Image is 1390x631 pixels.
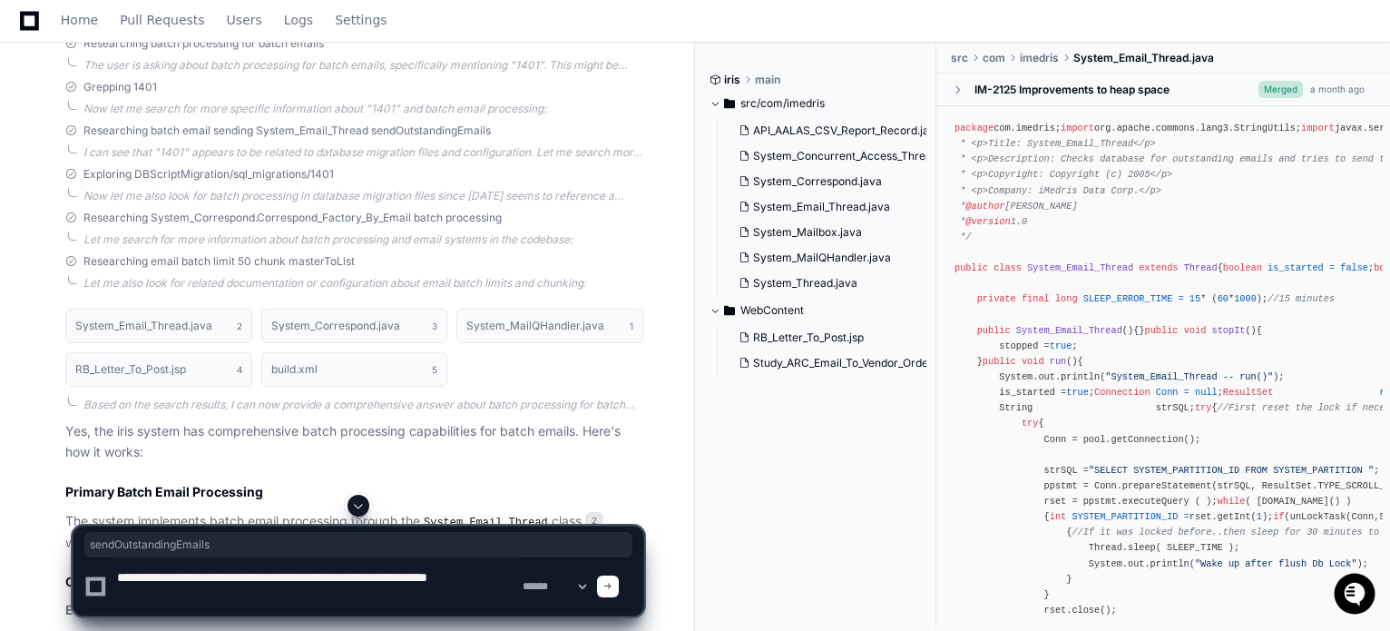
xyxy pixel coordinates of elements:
[965,216,1010,227] span: @version
[965,201,1004,212] span: @author
[724,300,735,321] svg: Directory
[951,51,968,65] span: src
[1083,293,1173,304] span: SLEEP_ERROR_TIME
[740,303,804,318] span: WebContent
[1195,402,1211,413] span: try
[120,15,204,25] span: Pull Requests
[731,118,926,143] button: API_AALAS_CSV_Report_Record.java
[1301,123,1335,133] span: import
[1089,465,1374,476] span: "SELECT SYSTEM_PARTITION_ID FROM SYSTEM_PARTITION "
[83,123,491,138] span: Researching batch email sending System_Email_Thread sendOutstandingEmails
[1016,325,1122,336] span: System_Email_Thread
[83,254,355,269] span: Researching email batch limit 50 chunk masterToList
[753,276,857,291] span: System_Thread.java
[731,169,926,194] button: System_Correspond.java
[1223,262,1262,273] span: boolean
[753,225,862,240] span: System_Mailbox.java
[1022,293,1050,304] span: final
[1245,325,1256,336] span: ()
[83,189,643,203] div: Now let me also look for batch processing in database migration files since [DATE] seems to refer...
[65,421,643,463] p: Yes, the iris system has comprehensive batch processing capabilities for batch emails. Here's how...
[755,73,780,87] span: main
[237,362,242,377] span: 4
[753,251,891,265] span: System_MailQHandler.java
[753,149,963,163] span: System_Concurrent_Access_Thread.java
[83,58,643,73] div: The user is asking about batch processing for batch emails, specifically mentioning "1401". This ...
[335,15,387,25] span: Settings
[1218,293,1228,304] span: 60
[983,356,1016,367] span: public
[18,135,51,168] img: 1736555170064-99ba0984-63c1-480f-8ee9-699278ef63ed
[753,174,882,189] span: System_Correspond.java
[83,167,334,182] span: Exploring DBScriptMigration/sql_migrations/1401
[18,73,330,102] div: Welcome
[1022,356,1044,367] span: void
[284,15,313,25] span: Logs
[983,51,1005,65] span: com
[977,325,1011,336] span: public
[1268,293,1335,304] span: //15 minutes
[65,309,252,343] button: System_Email_Thread.java2
[1055,293,1078,304] span: long
[18,18,54,54] img: PlayerZero
[1066,387,1089,398] span: true
[1050,340,1072,351] span: true
[740,96,825,111] span: src/com/imedris
[181,191,220,204] span: Pylon
[65,483,643,501] h2: Primary Batch Email Processing
[83,80,157,94] span: Grepping 1401
[1050,356,1066,367] span: run
[61,15,98,25] span: Home
[1122,325,1133,336] span: ()
[83,276,643,291] div: Let me also look for related documentation or configuration about email batch limits and chunking:
[83,232,643,247] div: Let me search for more information about batch processing and email systems in the codebase:
[753,200,890,214] span: System_Email_Thread.java
[1184,262,1218,273] span: Thread
[1105,371,1273,382] span: "System_Email_Thread -- run()"
[90,537,627,552] span: sendOutstandingEmails
[710,296,923,325] button: WebContent
[1022,418,1038,429] span: try
[731,350,926,376] button: Study_ARC_Email_To_Vendor_Orders_AJAX.jsp
[1268,262,1324,273] span: is_started
[261,309,448,343] button: System_Correspond.java3
[466,320,604,331] h1: System_MailQHandler.java
[83,36,324,51] span: Researching batch processing for batch emails
[994,262,1022,273] span: class
[954,262,988,273] span: public
[1145,325,1179,336] span: public
[724,73,740,87] span: iris
[1156,387,1179,398] span: Conn
[731,143,926,169] button: System_Concurrent_Access_Thread.java
[977,293,1016,304] span: private
[1020,51,1059,65] span: imedris
[630,319,633,333] span: 1
[974,83,1170,97] div: IM-2125 Improvements to heap space
[237,319,242,333] span: 2
[1234,293,1257,304] span: 1000
[1258,81,1303,98] span: Merged
[62,153,237,168] div: We're offline, we'll be back soon
[1189,293,1200,304] span: 15
[83,398,643,412] div: Based on the search results, I can now provide a comprehensive answer about batch processing for ...
[1184,387,1189,398] span: =
[1073,51,1214,65] span: System_Email_Thread.java
[1310,83,1365,96] div: a month ago
[1094,387,1150,398] span: Connection
[954,123,994,133] span: package
[65,352,252,387] button: RB_Letter_To_Post.jsp4
[1061,123,1094,133] span: import
[753,356,988,370] span: Study_ARC_Email_To_Vendor_Orders_AJAX.jsp
[261,352,448,387] button: build.xml5
[308,141,330,163] button: Start new chat
[724,93,735,114] svg: Directory
[271,320,400,331] h1: System_Correspond.java
[1340,262,1368,273] span: false
[1139,262,1178,273] span: extends
[432,362,437,377] span: 5
[1179,293,1184,304] span: =
[753,330,864,345] span: RB_Letter_To_Post.jsp
[753,123,942,138] span: API_AALAS_CSV_Report_Record.java
[75,320,212,331] h1: System_Email_Thread.java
